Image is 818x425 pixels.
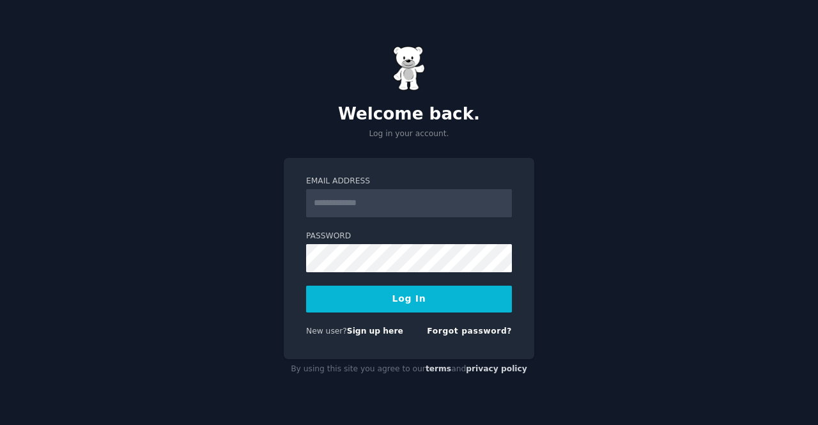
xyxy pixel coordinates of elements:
[306,231,512,242] label: Password
[306,327,347,336] span: New user?
[427,327,512,336] a: Forgot password?
[393,46,425,91] img: Gummy Bear
[306,286,512,313] button: Log In
[284,359,534,380] div: By using this site you agree to our and
[306,176,512,187] label: Email Address
[284,104,534,125] h2: Welcome back.
[347,327,403,336] a: Sign up here
[284,128,534,140] p: Log in your account.
[426,364,451,373] a: terms
[466,364,527,373] a: privacy policy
